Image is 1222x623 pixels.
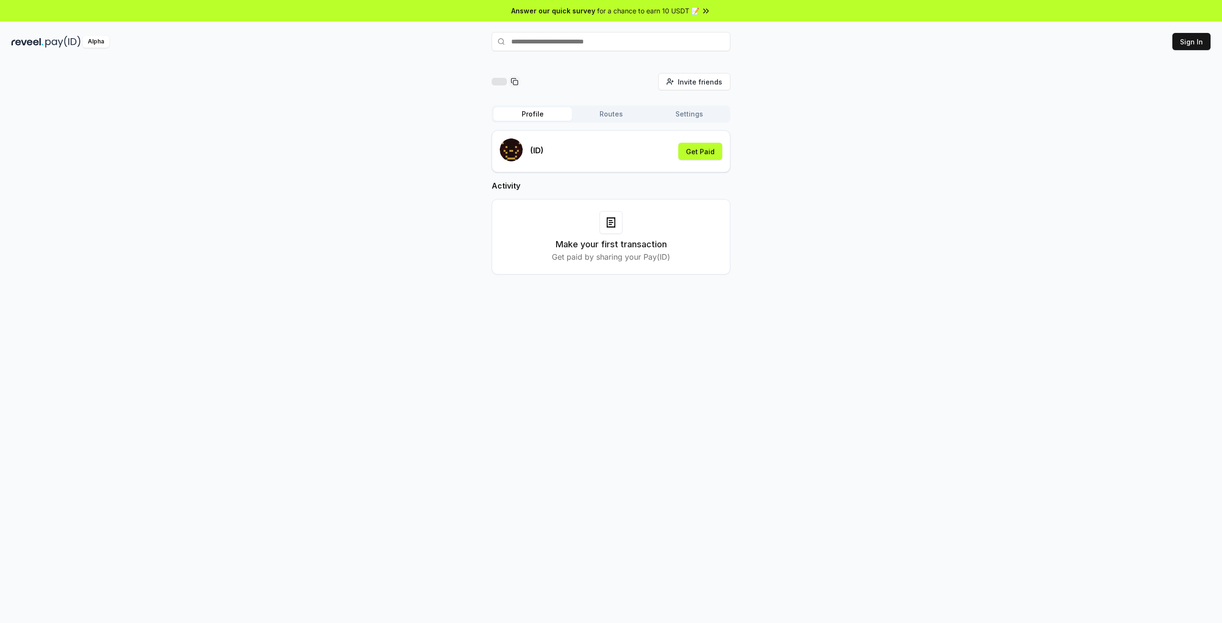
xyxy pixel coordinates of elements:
button: Settings [650,107,728,121]
h2: Activity [492,180,730,191]
button: Invite friends [658,73,730,90]
img: pay_id [45,36,81,48]
div: Alpha [83,36,109,48]
button: Sign In [1172,33,1211,50]
span: Answer our quick survey [511,6,595,16]
img: reveel_dark [11,36,43,48]
p: Get paid by sharing your Pay(ID) [552,251,670,263]
p: (ID) [530,145,544,156]
button: Profile [494,107,572,121]
button: Get Paid [678,143,722,160]
span: for a chance to earn 10 USDT 📝 [597,6,699,16]
button: Routes [572,107,650,121]
h3: Make your first transaction [556,238,667,251]
span: Invite friends [678,77,722,87]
